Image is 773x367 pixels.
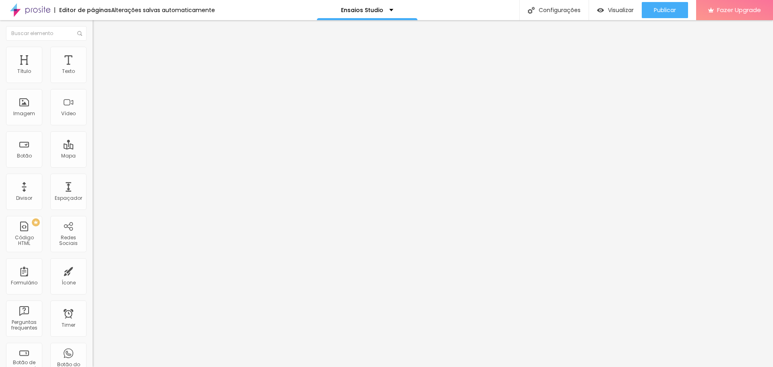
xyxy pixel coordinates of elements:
div: Imagem [13,111,35,116]
input: Buscar elemento [6,26,87,41]
p: Ensaios Studio [341,7,383,13]
div: Ícone [62,280,76,286]
div: Código HTML [8,235,40,247]
div: Timer [62,322,75,328]
div: Espaçador [55,195,82,201]
span: Publicar [654,7,676,13]
button: Publicar [642,2,688,18]
div: Botão [17,153,32,159]
img: view-1.svg [597,7,604,14]
div: Perguntas frequentes [8,319,40,331]
div: Editor de páginas [54,7,111,13]
div: Vídeo [61,111,76,116]
div: Título [17,68,31,74]
span: Visualizar [608,7,634,13]
span: Fazer Upgrade [717,6,761,13]
div: Mapa [61,153,76,159]
button: Visualizar [589,2,642,18]
div: Alterações salvas automaticamente [111,7,215,13]
div: Texto [62,68,75,74]
div: Redes Sociais [52,235,84,247]
div: Divisor [16,195,32,201]
img: Icone [528,7,535,14]
div: Formulário [11,280,37,286]
img: Icone [77,31,82,36]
